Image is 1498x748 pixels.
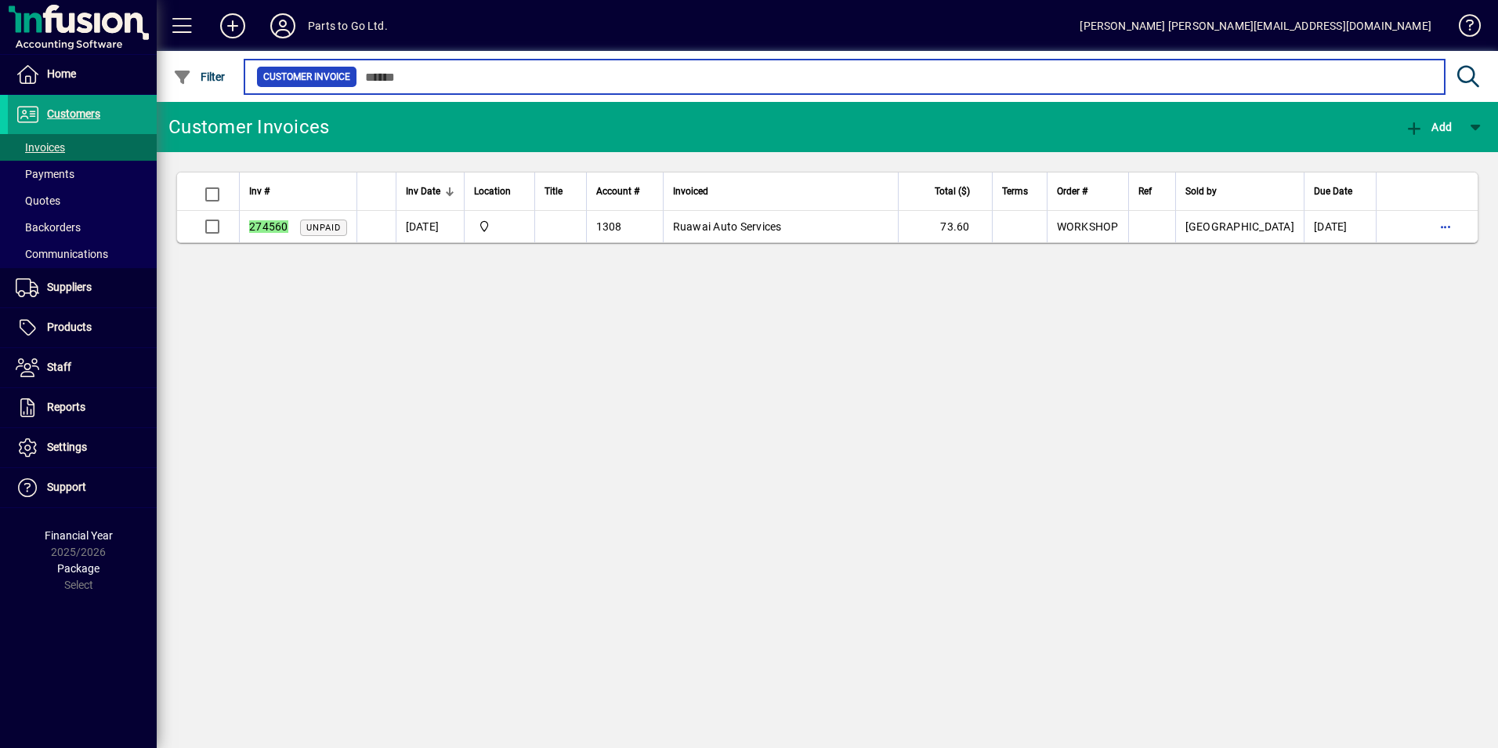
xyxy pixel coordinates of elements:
[8,388,157,427] a: Reports
[8,134,157,161] a: Invoices
[898,211,992,242] td: 73.60
[169,63,230,91] button: Filter
[47,401,85,413] span: Reports
[474,183,525,200] div: Location
[596,183,653,200] div: Account #
[16,168,74,180] span: Payments
[474,183,511,200] span: Location
[47,67,76,80] span: Home
[1433,214,1458,239] button: More options
[8,308,157,347] a: Products
[1138,183,1166,200] div: Ref
[47,321,92,333] span: Products
[47,281,92,293] span: Suppliers
[249,183,270,200] span: Inv #
[47,361,71,373] span: Staff
[1138,183,1152,200] span: Ref
[8,161,157,187] a: Payments
[545,183,563,200] span: Title
[47,481,86,493] span: Support
[258,12,308,40] button: Profile
[1304,211,1376,242] td: [DATE]
[1002,183,1028,200] span: Terms
[8,241,157,267] a: Communications
[396,211,464,242] td: [DATE]
[935,183,970,200] span: Total ($)
[1057,183,1119,200] div: Order #
[545,183,577,200] div: Title
[8,268,157,307] a: Suppliers
[16,248,108,260] span: Communications
[8,187,157,214] a: Quotes
[306,223,341,233] span: Unpaid
[474,218,525,235] span: DAE - Bulk Store
[1080,13,1431,38] div: [PERSON_NAME] [PERSON_NAME][EMAIL_ADDRESS][DOMAIN_NAME]
[1401,113,1456,141] button: Add
[249,220,288,233] em: 274560
[16,141,65,154] span: Invoices
[45,529,113,542] span: Financial Year
[1405,121,1452,133] span: Add
[249,183,347,200] div: Inv #
[1447,3,1478,54] a: Knowledge Base
[1314,183,1366,200] div: Due Date
[8,428,157,467] a: Settings
[673,183,708,200] span: Invoiced
[1185,183,1294,200] div: Sold by
[16,221,81,234] span: Backorders
[1314,183,1352,200] span: Due Date
[173,71,226,83] span: Filter
[47,441,87,453] span: Settings
[596,183,639,200] span: Account #
[1185,183,1217,200] span: Sold by
[8,214,157,241] a: Backorders
[168,114,329,140] div: Customer Invoices
[8,55,157,94] a: Home
[57,562,100,575] span: Package
[908,183,984,200] div: Total ($)
[673,220,782,233] span: Ruawai Auto Services
[596,220,622,233] span: 1308
[308,13,388,38] div: Parts to Go Ltd.
[1057,183,1087,200] span: Order #
[8,468,157,507] a: Support
[673,183,888,200] div: Invoiced
[47,107,100,120] span: Customers
[1185,220,1294,233] span: [GEOGRAPHIC_DATA]
[208,12,258,40] button: Add
[406,183,440,200] span: Inv Date
[16,194,60,207] span: Quotes
[263,69,350,85] span: Customer Invoice
[406,183,454,200] div: Inv Date
[1057,220,1119,233] span: WORKSHOP
[8,348,157,387] a: Staff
